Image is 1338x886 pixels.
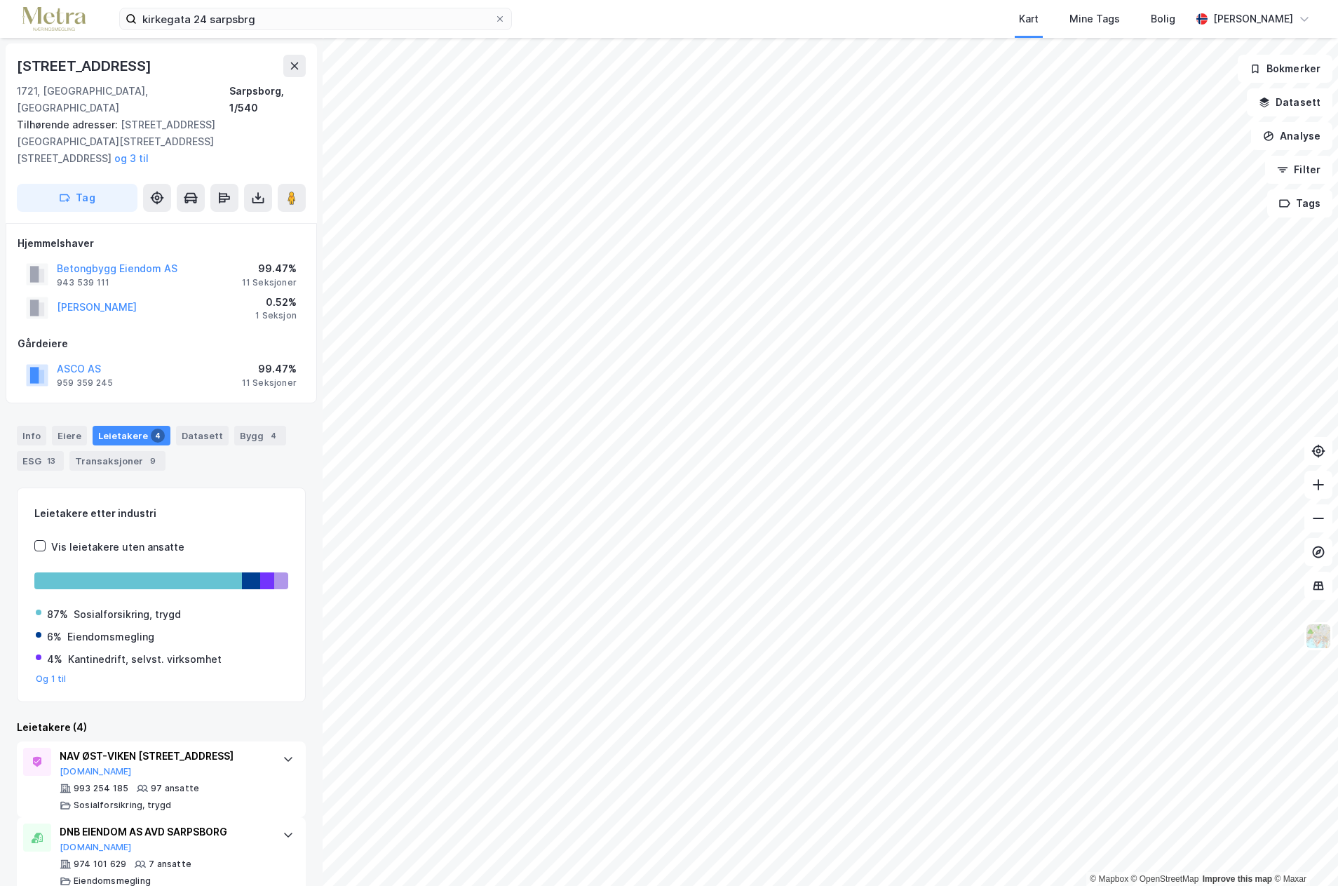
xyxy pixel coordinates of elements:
img: Z [1305,623,1332,650]
button: Tags [1267,189,1332,217]
div: [STREET_ADDRESS] [17,55,154,77]
button: [DOMAIN_NAME] [60,842,132,853]
button: Tag [17,184,137,212]
input: Søk på adresse, matrikkel, gårdeiere, leietakere eller personer [137,8,494,29]
div: Info [17,426,46,445]
div: Transaksjoner [69,451,165,471]
button: Filter [1265,156,1332,184]
div: 97 ansatte [151,783,199,794]
div: NAV ØST-VIKEN [STREET_ADDRESS] [60,748,269,765]
div: 1721, [GEOGRAPHIC_DATA], [GEOGRAPHIC_DATA] [17,83,229,116]
button: Og 1 til [36,673,67,685]
span: Tilhørende adresser: [17,119,121,130]
div: Bygg [234,426,286,445]
div: Kart [1019,11,1039,27]
a: OpenStreetMap [1131,874,1199,884]
div: Eiere [52,426,87,445]
img: metra-logo.256734c3b2bbffee19d4.png [22,7,86,32]
div: Leietakere [93,426,170,445]
div: 4 [266,429,281,443]
div: 13 [44,454,58,468]
div: Kantinedrift, selvst. virksomhet [68,651,222,668]
div: 99.47% [242,361,297,377]
div: ESG [17,451,64,471]
div: 959 359 245 [57,377,113,389]
div: Vis leietakere uten ansatte [51,539,184,556]
div: DNB EIENDOM AS AVD SARPSBORG [60,824,269,840]
div: 943 539 111 [57,277,109,288]
div: Kontrollprogram for chat [1268,819,1338,886]
button: [DOMAIN_NAME] [60,766,132,777]
div: 9 [146,454,160,468]
button: Bokmerker [1238,55,1332,83]
div: 0.52% [255,294,297,311]
div: Leietakere (4) [17,719,306,736]
div: Bolig [1151,11,1175,27]
div: Sarpsborg, 1/540 [229,83,306,116]
div: 4% [47,651,62,668]
a: Improve this map [1203,874,1272,884]
div: 974 101 629 [74,859,126,870]
button: Analyse [1251,122,1332,150]
div: 4 [151,429,165,443]
div: Sosialforsikring, trygd [74,800,172,811]
div: Datasett [176,426,229,445]
div: [PERSON_NAME] [1213,11,1293,27]
div: Mine Tags [1069,11,1120,27]
div: 993 254 185 [74,783,128,794]
div: Sosialforsikring, trygd [74,606,181,623]
div: Hjemmelshaver [18,235,305,252]
div: 6% [47,629,62,645]
div: 7 ansatte [149,859,191,870]
div: Gårdeiere [18,335,305,352]
div: 11 Seksjoner [242,377,297,389]
div: 1 Seksjon [255,310,297,321]
iframe: Chat Widget [1268,819,1338,886]
div: Leietakere etter industri [34,505,288,522]
button: Datasett [1247,88,1332,116]
div: Eiendomsmegling [67,629,154,645]
div: 11 Seksjoner [242,277,297,288]
div: 87% [47,606,68,623]
a: Mapbox [1090,874,1128,884]
div: [STREET_ADDRESS][GEOGRAPHIC_DATA][STREET_ADDRESS][STREET_ADDRESS] [17,116,295,167]
div: 99.47% [242,260,297,277]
